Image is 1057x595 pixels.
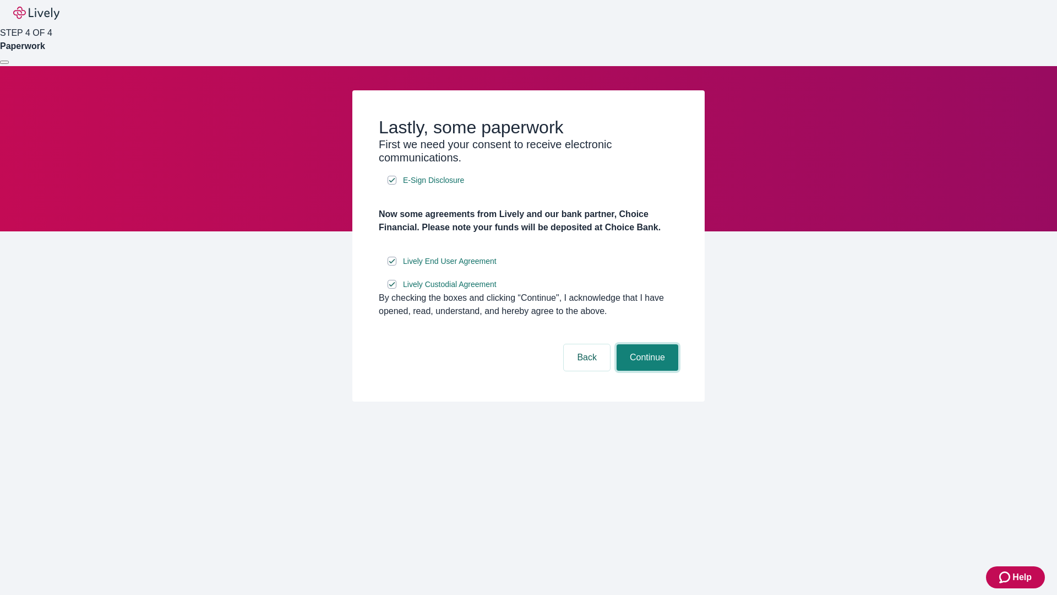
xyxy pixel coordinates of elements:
button: Zendesk support iconHelp [986,566,1045,588]
a: e-sign disclosure document [401,278,499,291]
div: By checking the boxes and clicking “Continue", I acknowledge that I have opened, read, understand... [379,291,678,318]
h2: Lastly, some paperwork [379,117,678,138]
a: e-sign disclosure document [401,174,466,187]
h4: Now some agreements from Lively and our bank partner, Choice Financial. Please note your funds wi... [379,208,678,234]
span: Lively End User Agreement [403,256,497,267]
span: E-Sign Disclosure [403,175,464,186]
a: e-sign disclosure document [401,255,499,268]
h3: First we need your consent to receive electronic communications. [379,138,678,164]
span: Lively Custodial Agreement [403,279,497,290]
svg: Zendesk support icon [999,571,1012,584]
span: Help [1012,571,1032,584]
button: Continue [617,344,678,371]
img: Lively [13,7,59,20]
button: Back [564,344,610,371]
